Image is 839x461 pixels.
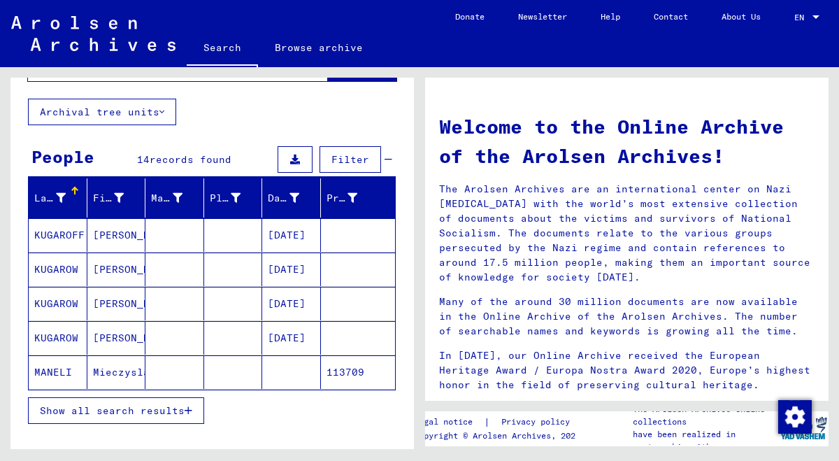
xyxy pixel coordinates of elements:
div: Place of Birth [210,191,241,206]
p: have been realized in partnership with [633,428,778,453]
mat-cell: [DATE] [262,287,321,320]
span: records found [150,153,231,166]
mat-cell: [PERSON_NAME] [87,287,146,320]
mat-header-cell: First Name [87,178,146,218]
mat-cell: [PERSON_NAME] [87,218,146,252]
mat-cell: [DATE] [262,218,321,252]
span: Filter [331,153,369,166]
mat-select-trigger: EN [794,12,804,22]
div: Place of Birth [210,187,262,209]
div: | [414,415,587,430]
button: Archival tree units [28,99,176,125]
mat-header-cell: Place of Birth [204,178,263,218]
img: Arolsen_neg.svg [11,16,175,51]
mat-cell: [DATE] [262,253,321,286]
button: Show all search results [28,397,204,424]
p: The Arolsen Archives online collections [633,403,778,428]
div: Zustimmung ändern [777,399,811,433]
div: Date of Birth [268,187,320,209]
mat-cell: KUGAROFF [29,218,87,252]
a: Privacy policy [490,415,587,430]
button: Filter [320,146,381,173]
h1: Welcome to the Online Archive of the Arolsen Archives! [439,112,815,171]
a: Legal notice [414,415,484,430]
span: Show all search results [40,404,185,417]
mat-cell: MANELI [29,355,87,389]
p: Copyright © Arolsen Archives, 2021 [414,430,587,442]
div: Prisoner # [327,191,358,206]
div: Maiden Name [151,191,182,206]
mat-cell: [PERSON_NAME] [87,321,146,355]
div: Last Name [34,187,87,209]
p: Many of the around 30 million documents are now available in the Online Archive of the Arolsen Ar... [439,295,815,339]
mat-cell: KUGAROW [29,321,87,355]
mat-header-cell: Maiden Name [145,178,204,218]
mat-header-cell: Prisoner # [321,178,396,218]
div: First Name [93,191,124,206]
mat-cell: Mieczyslaw [87,355,146,389]
mat-header-cell: Last Name [29,178,87,218]
div: Prisoner # [327,187,379,209]
div: First Name [93,187,145,209]
img: Zustimmung ändern [778,400,812,434]
mat-cell: 113709 [321,355,396,389]
mat-cell: [PERSON_NAME] [87,253,146,286]
div: Date of Birth [268,191,299,206]
div: Maiden Name [151,187,203,209]
mat-cell: [DATE] [262,321,321,355]
div: People [31,144,94,169]
p: In [DATE], our Online Archive received the European Heritage Award / Europa Nostra Award 2020, Eu... [439,348,815,392]
div: Last Name [34,191,66,206]
a: Search [187,31,258,67]
mat-header-cell: Date of Birth [262,178,321,218]
mat-cell: KUGAROW [29,253,87,286]
p: The Arolsen Archives are an international center on Nazi [MEDICAL_DATA] with the world’s most ext... [439,182,815,285]
span: 14 [137,153,150,166]
mat-cell: KUGAROW [29,287,87,320]
a: Browse archive [258,31,380,64]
